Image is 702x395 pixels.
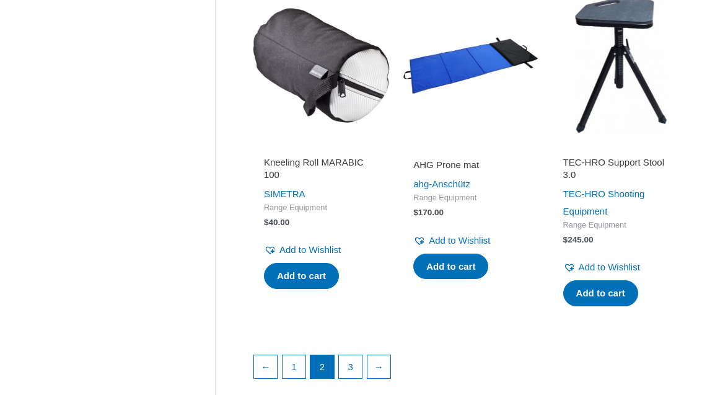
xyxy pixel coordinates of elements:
a: Add to Wishlist [563,259,640,277]
nav: Product Pagination [253,355,689,386]
a: Add to cart: “AHG Prone mat” [413,254,488,280]
a: TEC-HRO Shooting Equipment [563,189,645,217]
h2: Kneeling Roll MARABIC 100 [264,157,379,181]
a: → [367,356,391,379]
span: Page 2 [310,356,334,379]
bdi: 245.00 [563,236,594,245]
span: Range Equipment [563,221,678,231]
h2: AHG Prone mat [413,159,528,172]
iframe: Customer reviews powered by Trustpilot [264,142,379,157]
h2: TEC-HRO Support Stool 3.0 [563,157,678,181]
a: Page 1 [283,356,306,379]
a: Add to cart: “Kneeling Roll MARABIC 100” [264,264,339,290]
a: ← [254,356,278,379]
a: TEC-HRO Support Stool 3.0 [563,157,678,186]
a: AHG Prone mat [413,159,528,176]
a: ahg-Anschütz [413,179,470,190]
a: Kneeling Roll MARABIC 100 [264,157,379,186]
bdi: 40.00 [264,218,289,228]
span: Add to Wishlist [579,262,640,273]
span: $ [563,236,568,245]
iframe: Customer reviews powered by Trustpilot [413,142,528,157]
span: Range Equipment [413,193,528,204]
span: $ [413,208,418,218]
a: SIMETRA [264,189,305,200]
a: Add to Wishlist [264,242,341,259]
a: Add to Wishlist [413,233,490,250]
iframe: Customer reviews powered by Trustpilot [563,142,678,157]
span: Add to Wishlist [279,245,341,255]
span: Range Equipment [264,203,379,214]
a: Add to cart: “TEC-HRO Support Stool 3.0” [563,281,638,307]
span: $ [264,218,269,228]
bdi: 170.00 [413,208,444,218]
a: Page 3 [339,356,362,379]
span: Add to Wishlist [429,236,490,246]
